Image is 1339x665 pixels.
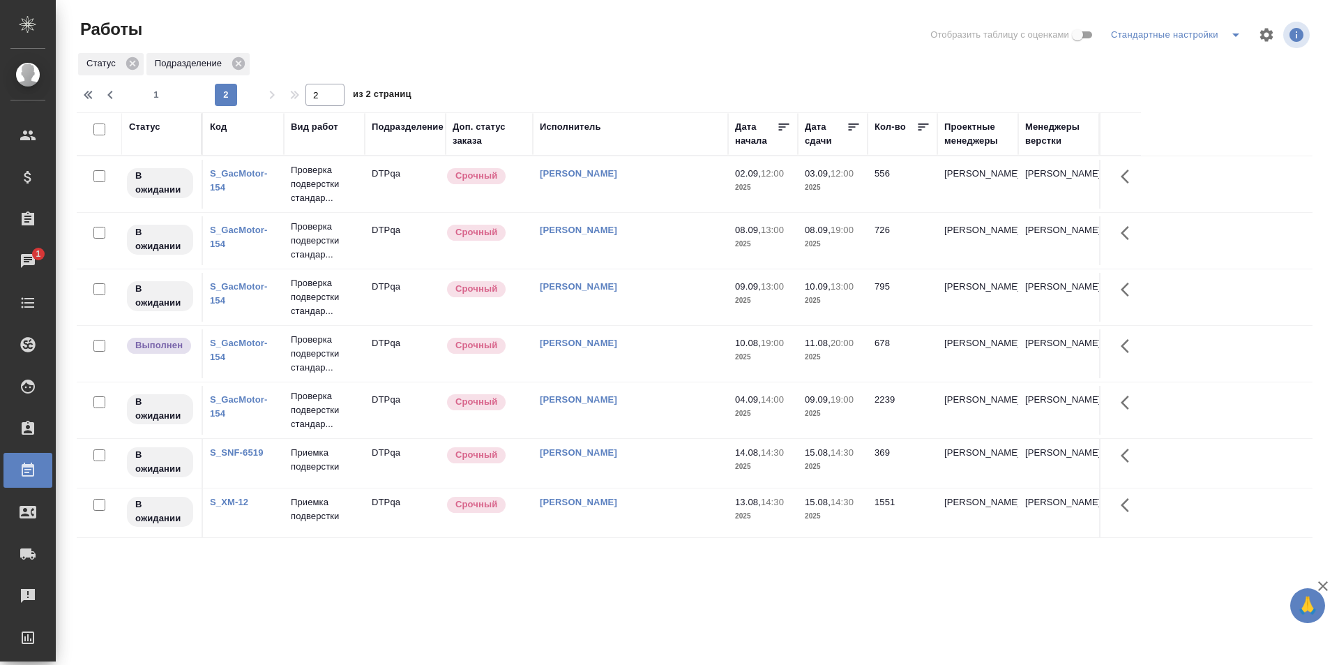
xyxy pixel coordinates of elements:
[135,225,185,253] p: В ожидании
[365,488,446,537] td: DTPqa
[868,329,937,378] td: 678
[1112,439,1146,472] button: Здесь прячутся важные кнопки
[291,333,358,375] p: Проверка подверстки стандар...
[210,225,267,249] a: S_GacMotor-154
[735,497,761,507] p: 13.08,
[1290,588,1325,623] button: 🙏
[735,394,761,405] p: 04.09,
[1025,393,1092,407] p: [PERSON_NAME]
[761,281,784,292] p: 13:00
[540,497,617,507] a: [PERSON_NAME]
[831,168,854,179] p: 12:00
[735,294,791,308] p: 2025
[735,225,761,235] p: 08.09,
[1025,280,1092,294] p: [PERSON_NAME]
[735,509,791,523] p: 2025
[86,57,121,70] p: Статус
[937,488,1018,537] td: [PERSON_NAME]
[1112,160,1146,193] button: Здесь прячутся важные кнопки
[761,168,784,179] p: 12:00
[1112,273,1146,306] button: Здесь прячутся важные кнопки
[868,160,937,209] td: 556
[1283,22,1312,48] span: Посмотреть информацию
[868,386,937,435] td: 2239
[805,509,861,523] p: 2025
[540,281,617,292] a: [PERSON_NAME]
[135,169,185,197] p: В ожидании
[1025,120,1092,148] div: Менеджеры верстки
[291,389,358,431] p: Проверка подверстки стандар...
[1112,216,1146,250] button: Здесь прячутся важные кнопки
[126,495,195,528] div: Исполнитель назначен, приступать к работе пока рано
[735,447,761,458] p: 14.08,
[210,447,264,458] a: S_SNF-6519
[135,282,185,310] p: В ожидании
[937,273,1018,322] td: [PERSON_NAME]
[831,497,854,507] p: 14:30
[735,338,761,348] p: 10.08,
[735,237,791,251] p: 2025
[1025,336,1092,350] p: [PERSON_NAME]
[129,120,160,134] div: Статус
[210,120,227,134] div: Код
[291,163,358,205] p: Проверка подверстки стандар...
[1112,386,1146,419] button: Здесь прячутся важные кнопки
[805,407,861,421] p: 2025
[805,225,831,235] p: 08.09,
[937,439,1018,488] td: [PERSON_NAME]
[365,439,446,488] td: DTPqa
[126,167,195,200] div: Исполнитель назначен, приступать к работе пока рано
[735,181,791,195] p: 2025
[365,273,446,322] td: DTPqa
[146,53,250,75] div: Подразделение
[1296,591,1319,620] span: 🙏
[805,181,861,195] p: 2025
[937,160,1018,209] td: [PERSON_NAME]
[937,329,1018,378] td: [PERSON_NAME]
[1025,495,1092,509] p: [PERSON_NAME]
[210,338,267,362] a: S_GacMotor-154
[365,329,446,378] td: DTPqa
[27,247,49,261] span: 1
[540,168,617,179] a: [PERSON_NAME]
[540,120,601,134] div: Исполнитель
[353,86,411,106] span: из 2 страниц
[735,168,761,179] p: 02.09,
[135,498,185,525] p: В ожидании
[761,447,784,458] p: 14:30
[365,160,446,209] td: DTPqa
[77,18,142,40] span: Работы
[3,244,52,278] a: 1
[831,394,854,405] p: 19:00
[831,225,854,235] p: 19:00
[761,394,784,405] p: 14:00
[805,294,861,308] p: 2025
[126,336,195,355] div: Исполнитель завершил работу
[805,350,861,364] p: 2025
[540,447,617,458] a: [PERSON_NAME]
[805,497,831,507] p: 15.08,
[126,446,195,479] div: Исполнитель назначен, приступать к работе пока рано
[540,225,617,235] a: [PERSON_NAME]
[735,120,777,148] div: Дата начала
[735,407,791,421] p: 2025
[805,120,847,148] div: Дата сдачи
[126,223,195,256] div: Исполнитель назначен, приступать к работе пока рано
[1250,18,1283,52] span: Настроить таблицу
[868,216,937,265] td: 726
[78,53,144,75] div: Статус
[291,446,358,474] p: Приемка подверстки
[1025,223,1092,237] p: [PERSON_NAME]
[868,488,937,537] td: 1551
[291,120,338,134] div: Вид работ
[455,282,497,296] p: Срочный
[944,120,1011,148] div: Проектные менеджеры
[291,220,358,262] p: Проверка подверстки стандар...
[937,386,1018,435] td: [PERSON_NAME]
[805,460,861,474] p: 2025
[805,237,861,251] p: 2025
[831,447,854,458] p: 14:30
[868,273,937,322] td: 795
[1025,167,1092,181] p: [PERSON_NAME]
[735,460,791,474] p: 2025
